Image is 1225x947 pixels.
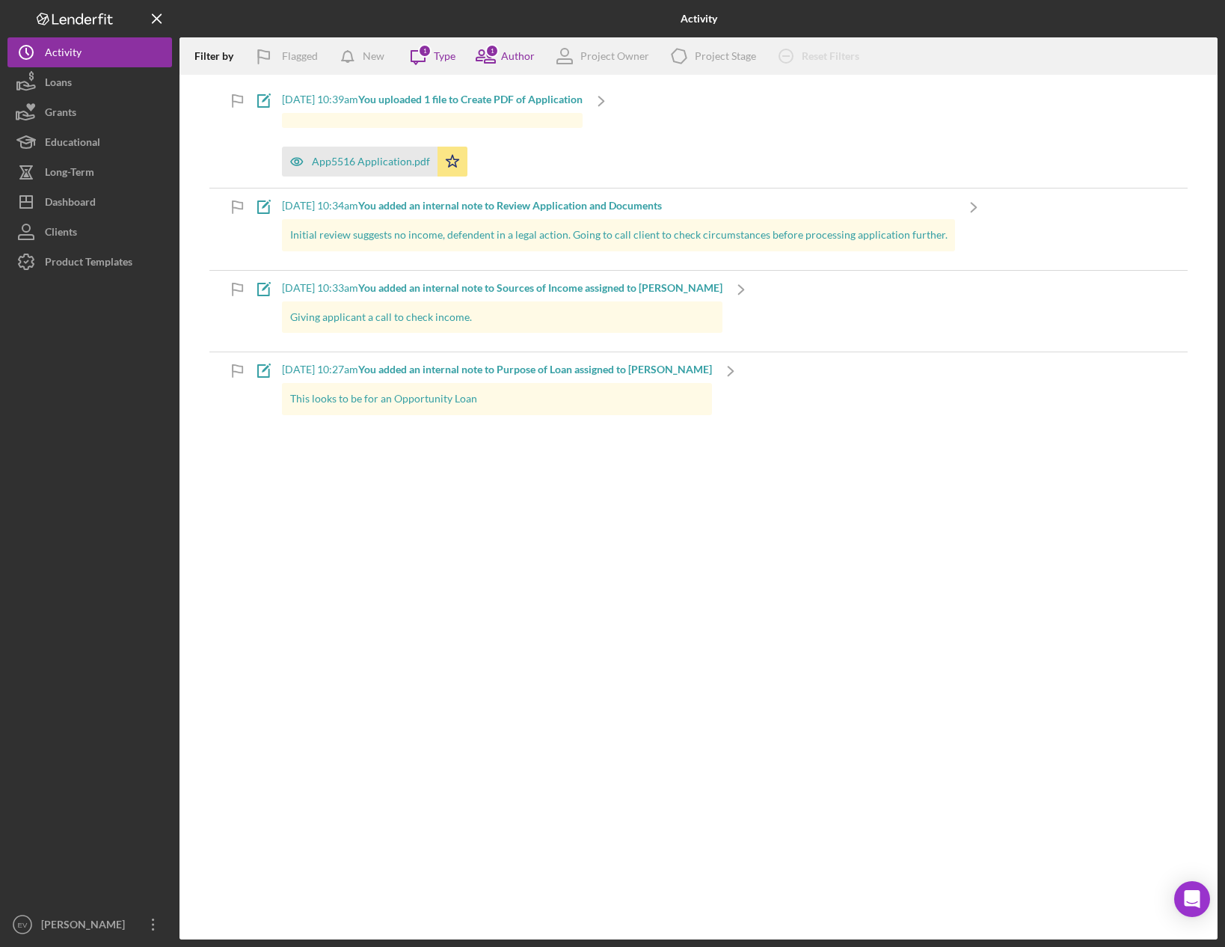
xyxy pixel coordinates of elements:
div: New [363,41,384,71]
button: Long-Term [7,157,172,187]
b: You added an internal note to Purpose of Loan assigned to [PERSON_NAME] [358,363,712,376]
div: Type [434,50,455,62]
div: [PERSON_NAME] [37,910,135,943]
button: Dashboard [7,187,172,217]
div: Long-Term [45,157,94,191]
div: Project Stage [695,50,756,62]
div: Author [501,50,535,62]
div: Activity [45,37,82,71]
div: Grants [45,97,76,131]
button: App5516 Application.pdf [282,147,467,177]
div: Open Intercom Messenger [1174,881,1210,917]
b: You uploaded 1 file to Create PDF of Application [358,93,583,105]
div: App5516 Application.pdf [312,156,430,168]
p: Giving applicant a call to check income. [290,309,715,325]
button: Loans [7,67,172,97]
div: Flagged [282,41,318,71]
a: [DATE] 10:34amYou added an internal note to Review Application and DocumentsInitial review sugges... [245,189,992,269]
a: [DATE] 10:39amYou uploaded 1 file to Create PDF of ApplicationApp5516 Application.pdf [245,82,620,188]
div: [DATE] 10:33am [282,282,722,294]
p: Initial review suggests no income, defendent in a legal action. Going to call client to check cir... [290,227,948,243]
button: New [333,41,399,71]
b: Activity [681,13,717,25]
div: Clients [45,217,77,251]
div: 1 [485,44,499,58]
div: [DATE] 10:39am [282,94,583,105]
b: You added an internal note to Review Application and Documents [358,199,662,212]
a: [DATE] 10:27amYou added an internal note to Purpose of Loan assigned to [PERSON_NAME]This looks t... [245,352,749,433]
button: Product Templates [7,247,172,277]
button: Grants [7,97,172,127]
b: You added an internal note to Sources of Income assigned to [PERSON_NAME] [358,281,722,294]
a: [DATE] 10:33amYou added an internal note to Sources of Income assigned to [PERSON_NAME]Giving app... [245,271,760,352]
div: Project Owner [580,50,649,62]
button: Reset Filters [767,41,874,71]
div: Product Templates [45,247,132,281]
button: Clients [7,217,172,247]
button: Activity [7,37,172,67]
text: EV [18,921,28,929]
button: Flagged [245,41,333,71]
div: Educational [45,127,100,161]
div: Filter by [194,50,245,62]
div: 1 [418,44,432,58]
button: EV[PERSON_NAME] [7,910,172,940]
button: Educational [7,127,172,157]
div: Reset Filters [802,41,859,71]
div: [DATE] 10:27am [282,364,712,376]
div: [DATE] 10:34am [282,200,955,212]
div: Loans [45,67,72,101]
p: This looks to be for an Opportunity Loan [290,390,704,407]
div: Dashboard [45,187,96,221]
